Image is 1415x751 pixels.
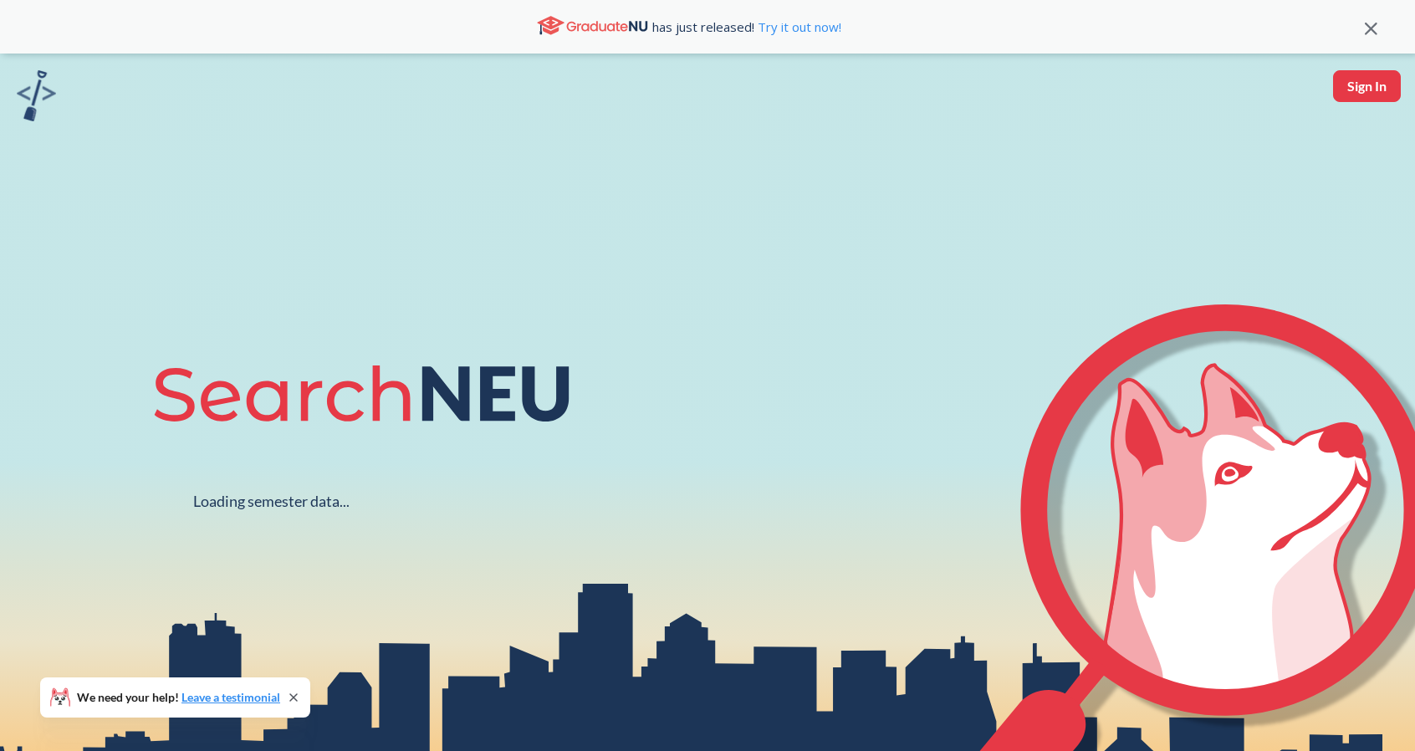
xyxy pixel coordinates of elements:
a: sandbox logo [17,70,56,126]
span: has just released! [652,18,841,36]
a: Try it out now! [754,18,841,35]
span: We need your help! [77,692,280,703]
div: Loading semester data... [193,492,350,511]
a: Leave a testimonial [181,690,280,704]
img: sandbox logo [17,70,56,121]
button: Sign In [1333,70,1401,102]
